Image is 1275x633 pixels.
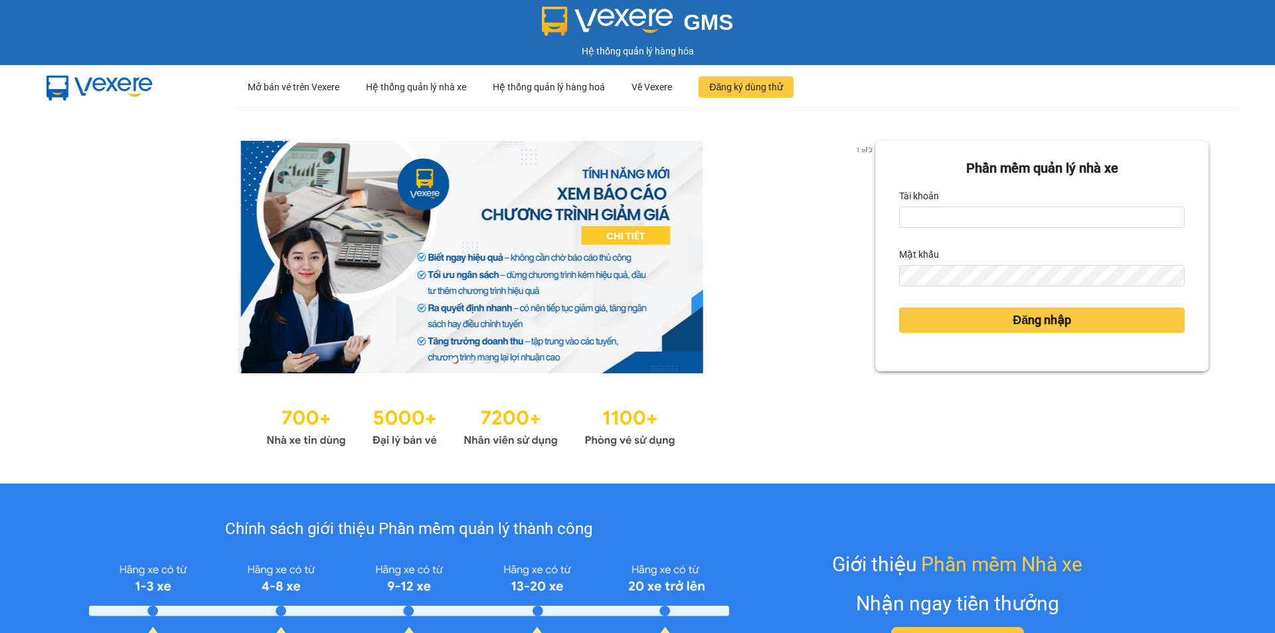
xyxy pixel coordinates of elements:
label: Mật khẩu [899,244,939,265]
label: Tài khoản [899,185,939,207]
div: Chính sách giới thiệu Phần mềm quản lý thành công [89,517,728,542]
div: Nhận ngay tiền thưởng [856,588,1059,619]
p: 1 of 3 [852,141,875,158]
span: Đăng ký dùng thử [709,80,783,94]
span: GMS [683,10,733,35]
span: Phần mềm Nhà xe [921,549,1082,580]
button: Đăng nhập [899,308,1185,333]
div: Về Vexere [632,66,672,108]
div: Hệ thống quản lý hàng hoá [493,66,605,108]
div: Mở bán vé trên Vexere [248,66,339,108]
div: Phần mềm quản lý nhà xe [899,158,1185,179]
div: Hệ thống quản lý hàng hóa [3,44,1272,58]
img: logo 2 [542,7,673,36]
button: Đăng ký dùng thử [699,76,794,98]
img: Statistics.png [266,400,675,450]
img: mbUUG5Q.png [33,65,166,109]
button: next slide / item [857,141,875,373]
li: slide item 2 [468,357,473,363]
li: slide item 1 [452,357,458,363]
input: Tài khoản [899,207,1185,228]
li: slide item 3 [484,357,489,363]
div: Giới thiệu [832,549,1082,580]
span: Đăng nhập [1013,311,1071,329]
a: GMS [542,20,734,31]
div: Hệ thống quản lý nhà xe [366,66,466,108]
input: Mật khẩu [899,265,1185,286]
button: previous slide / item [66,141,85,373]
